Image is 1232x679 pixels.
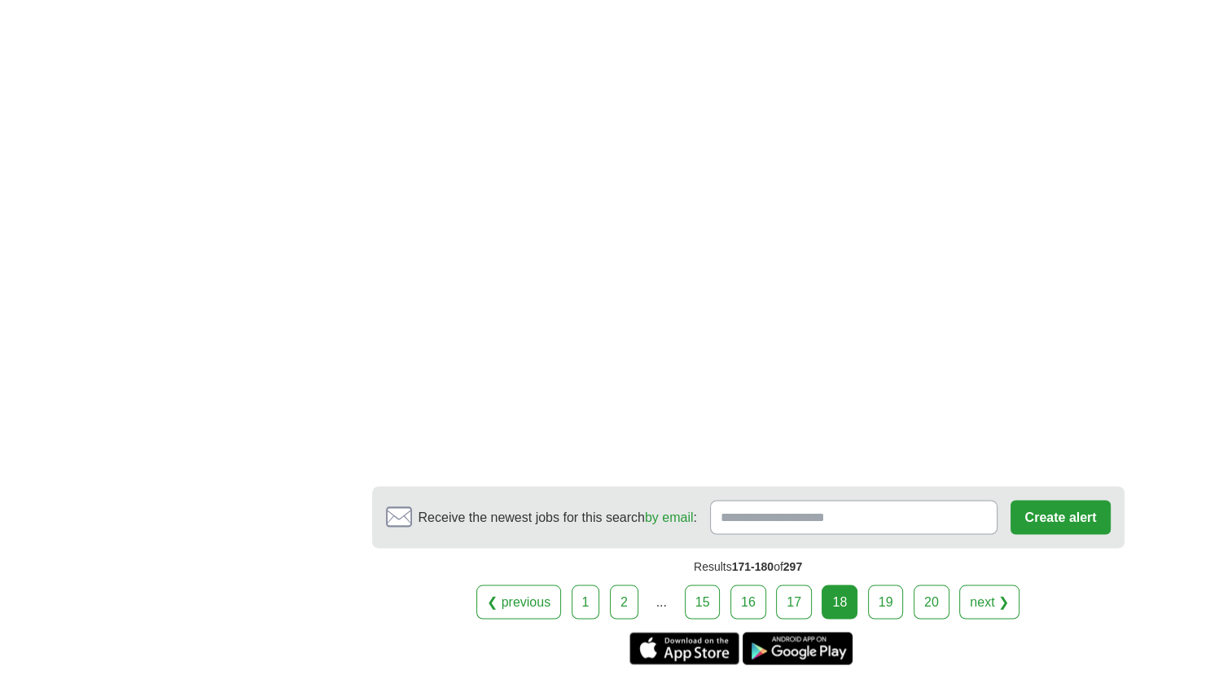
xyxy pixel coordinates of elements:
a: 16 [730,585,766,619]
a: 1 [572,585,600,619]
a: ❮ previous [476,585,561,619]
div: 18 [822,585,857,619]
a: Get the Android app [743,632,853,664]
a: 20 [914,585,949,619]
span: Receive the newest jobs for this search : [419,507,697,527]
div: Results of [372,548,1125,585]
a: 19 [868,585,904,619]
a: by email [645,510,694,523]
a: next ❯ [959,585,1019,619]
div: ... [645,585,677,618]
a: 17 [776,585,812,619]
span: 171-180 [732,559,774,572]
span: 297 [783,559,802,572]
a: 2 [610,585,638,619]
button: Create alert [1011,500,1110,534]
a: 15 [685,585,721,619]
a: Get the iPhone app [629,632,739,664]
